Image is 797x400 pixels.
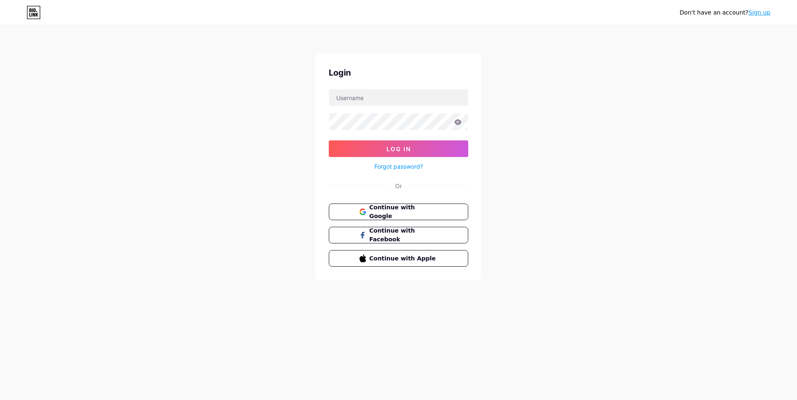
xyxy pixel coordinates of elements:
[386,145,411,152] span: Log In
[369,254,438,263] span: Continue with Apple
[395,182,402,190] div: Or
[680,8,770,17] div: Don't have an account?
[369,203,438,221] span: Continue with Google
[329,204,468,220] button: Continue with Google
[748,9,770,16] a: Sign up
[329,250,468,267] button: Continue with Apple
[329,227,468,243] button: Continue with Facebook
[374,162,423,171] a: Forgot password?
[329,140,468,157] button: Log In
[369,226,438,244] span: Continue with Facebook
[329,89,468,106] input: Username
[329,66,468,79] div: Login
